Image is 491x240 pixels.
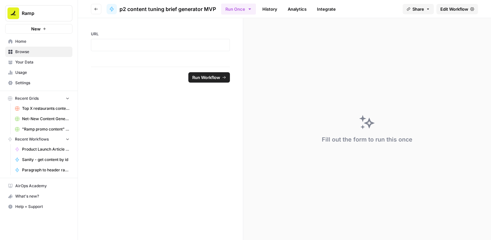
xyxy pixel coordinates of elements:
[91,31,230,37] label: URL
[6,191,72,201] div: What's new?
[12,165,72,175] a: Paragraph to header ratio calculator
[5,24,72,34] button: New
[12,144,72,154] a: Product Launch Article Automation
[5,5,72,21] button: Workspace: Ramp
[5,191,72,201] button: What's new?
[258,4,281,14] a: History
[12,124,72,134] a: "Ramp promo content" generator -> Publish Sanity updates
[5,94,72,103] button: Recent Grids
[284,4,310,14] a: Analytics
[5,67,72,78] a: Usage
[15,96,39,101] span: Recent Grids
[15,70,69,75] span: Usage
[5,201,72,212] button: Help + Support
[22,116,69,122] span: Net-New Content Generator - Grid Template
[5,78,72,88] a: Settings
[12,154,72,165] a: Sanity - get content by id
[436,4,478,14] a: Edit Workflow
[22,126,69,132] span: "Ramp promo content" generator -> Publish Sanity updates
[403,4,434,14] button: Share
[22,157,69,163] span: Sanity - get content by id
[5,181,72,191] a: AirOps Academy
[15,204,69,210] span: Help + Support
[120,5,216,13] span: p2 content tuning brief generator MVP
[22,167,69,173] span: Paragraph to header ratio calculator
[5,134,72,144] button: Recent Workflows
[22,10,61,17] span: Ramp
[5,57,72,67] a: Your Data
[15,136,49,142] span: Recent Workflows
[440,6,468,12] span: Edit Workflow
[313,4,340,14] a: Integrate
[15,49,69,55] span: Browse
[192,74,220,81] span: Run Workflow
[221,4,256,15] button: Run Once
[5,36,72,47] a: Home
[22,106,69,111] span: Top X restaurants content generator
[12,114,72,124] a: Net-New Content Generator - Grid Template
[7,7,19,19] img: Ramp Logo
[412,6,424,12] span: Share
[15,80,69,86] span: Settings
[107,4,216,14] a: p2 content tuning brief generator MVP
[12,103,72,114] a: Top X restaurants content generator
[15,59,69,65] span: Your Data
[322,135,412,144] div: Fill out the form to run this once
[15,183,69,189] span: AirOps Academy
[15,39,69,44] span: Home
[22,146,69,152] span: Product Launch Article Automation
[31,26,41,32] span: New
[5,47,72,57] a: Browse
[188,72,230,83] button: Run Workflow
